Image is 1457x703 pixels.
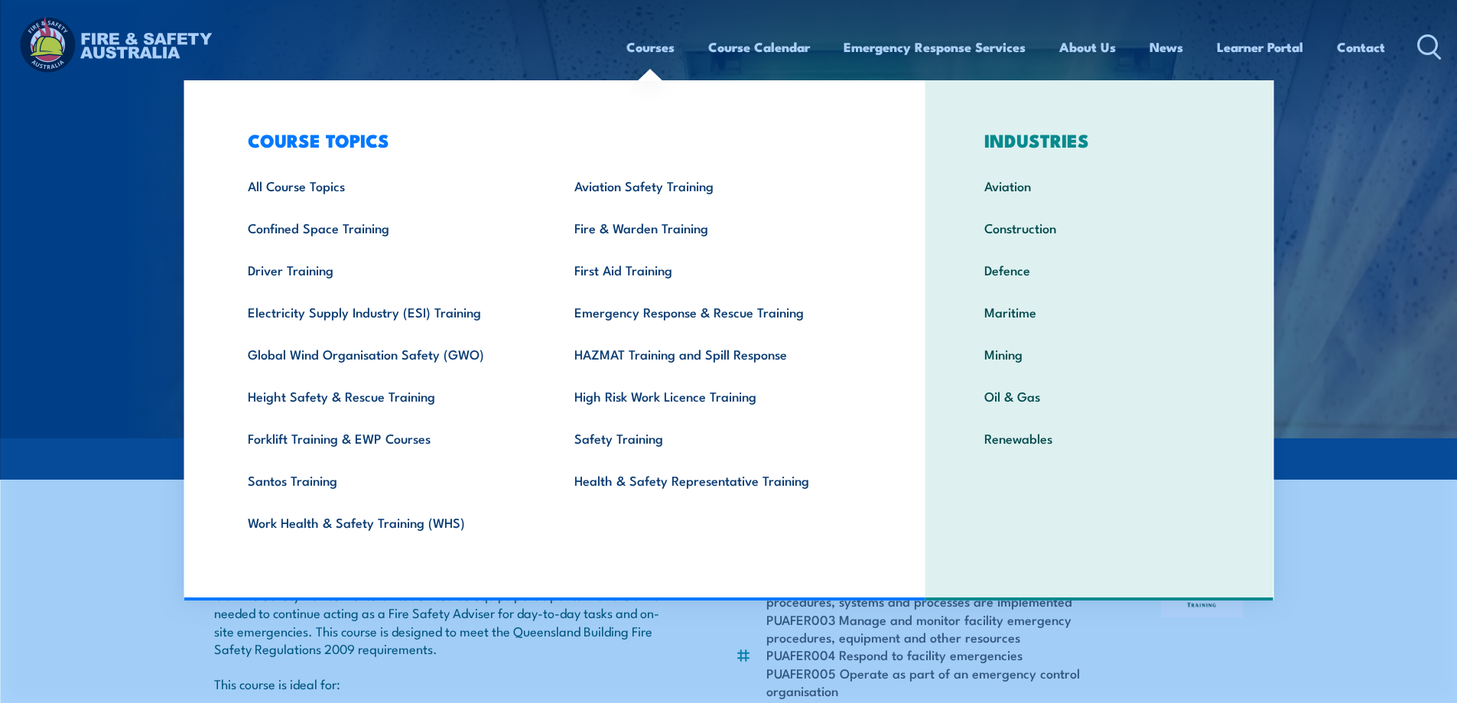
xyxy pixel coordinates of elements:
a: Learner Portal [1217,27,1303,67]
a: Renewables [961,417,1238,459]
a: Maritime [961,291,1238,333]
li: PUAFER004 Respond to facility emergencies [766,646,1087,663]
a: Construction [961,207,1238,249]
a: Oil & Gas [961,375,1238,417]
p: This course is ideal for: [214,675,661,692]
a: Courses [626,27,675,67]
a: Global Wind Organisation Safety (GWO) [224,333,551,375]
a: Emergency Response Services [844,27,1026,67]
li: PUAFER003 Manage and monitor facility emergency procedures, equipment and other resources [766,610,1087,646]
a: Height Safety & Rescue Training [224,375,551,417]
a: Fire & Warden Training [551,207,877,249]
a: Electricity Supply Industry (ESI) Training [224,291,551,333]
a: Contact [1337,27,1385,67]
a: All Course Topics [224,164,551,207]
a: High Risk Work Licence Training [551,375,877,417]
h3: COURSE TOPICS [224,129,877,151]
a: Santos Training [224,459,551,501]
li: PUAFER005 Operate as part of an emergency control organisation [766,664,1087,700]
a: Confined Space Training [224,207,551,249]
p: Our Fire Safety Adviser re-certification course equips participants with the skills needed to con... [214,586,661,658]
a: About Us [1059,27,1116,67]
a: Health & Safety Representative Training [551,459,877,501]
a: Course Calendar [708,27,810,67]
a: Emergency Response & Rescue Training [551,291,877,333]
a: HAZMAT Training and Spill Response [551,333,877,375]
a: Driver Training [224,249,551,291]
a: First Aid Training [551,249,877,291]
a: Defence [961,249,1238,291]
a: Forklift Training & EWP Courses [224,417,551,459]
a: Work Health & Safety Training (WHS) [224,501,551,543]
a: Mining [961,333,1238,375]
a: Aviation Safety Training [551,164,877,207]
a: Aviation [961,164,1238,207]
a: Safety Training [551,417,877,459]
a: News [1150,27,1183,67]
h3: INDUSTRIES [961,129,1238,151]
